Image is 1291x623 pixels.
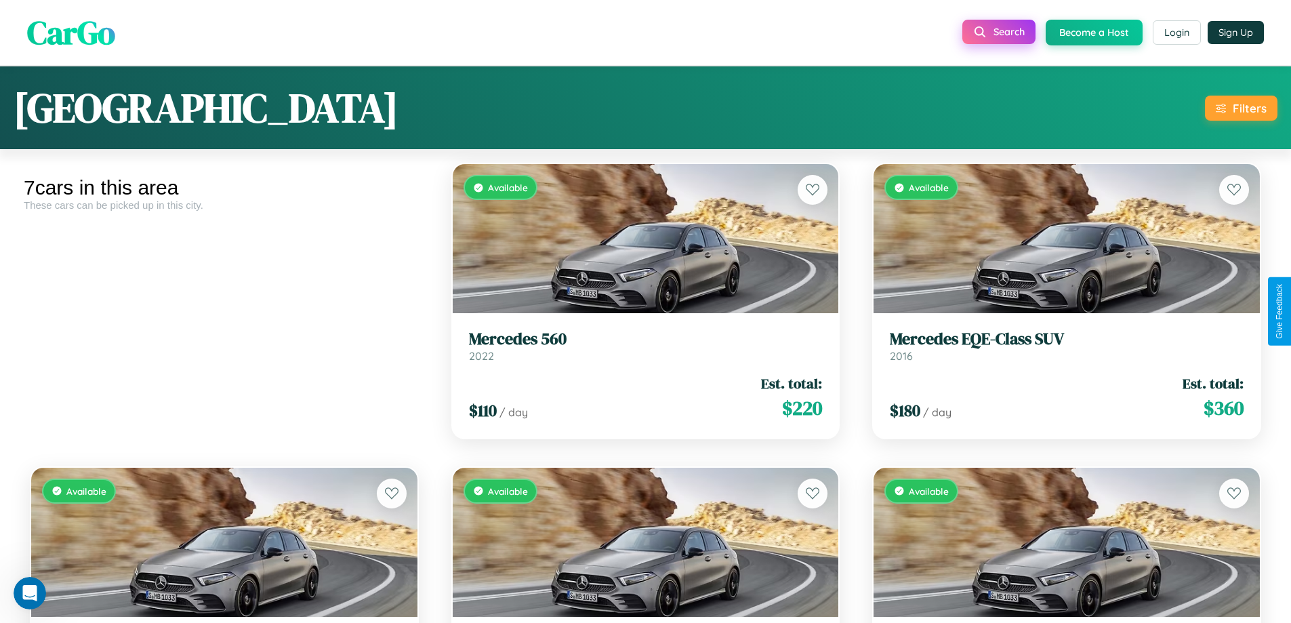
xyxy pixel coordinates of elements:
[890,329,1244,349] h3: Mercedes EQE-Class SUV
[962,20,1036,44] button: Search
[488,182,528,193] span: Available
[14,80,398,136] h1: [GEOGRAPHIC_DATA]
[1153,20,1201,45] button: Login
[469,329,823,349] h3: Mercedes 560
[499,405,528,419] span: / day
[993,26,1025,38] span: Search
[1046,20,1143,45] button: Become a Host
[27,10,115,55] span: CarGo
[909,485,949,497] span: Available
[1205,96,1277,121] button: Filters
[469,349,494,363] span: 2022
[1183,374,1244,393] span: Est. total:
[1204,395,1244,422] span: $ 360
[782,395,822,422] span: $ 220
[24,176,425,199] div: 7 cars in this area
[890,399,920,422] span: $ 180
[469,399,497,422] span: $ 110
[66,485,106,497] span: Available
[923,405,951,419] span: / day
[890,329,1244,363] a: Mercedes EQE-Class SUV2016
[1208,21,1264,44] button: Sign Up
[909,182,949,193] span: Available
[24,199,425,211] div: These cars can be picked up in this city.
[1233,101,1267,115] div: Filters
[488,485,528,497] span: Available
[469,329,823,363] a: Mercedes 5602022
[14,577,46,609] iframe: Intercom live chat
[890,349,913,363] span: 2016
[761,374,822,393] span: Est. total:
[1275,284,1284,339] div: Give Feedback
